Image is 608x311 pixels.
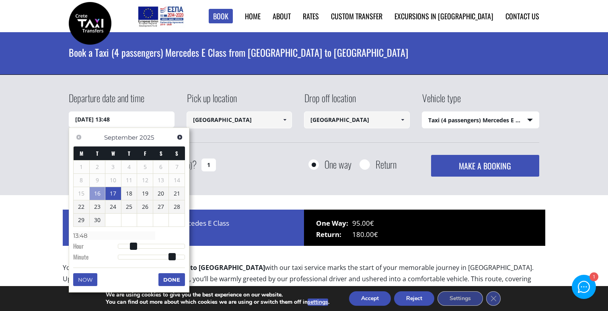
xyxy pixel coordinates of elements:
span: 11 [121,174,137,187]
span: 8 [74,174,89,187]
a: 26 [137,200,153,213]
span: 6 [153,161,169,173]
span: September [104,134,138,141]
span: Monday [80,149,83,157]
span: Friday [144,149,146,157]
div: Price for 1 x Taxi (4 passengers) Mercedes E Class [63,210,304,246]
span: 10 [105,174,121,187]
input: Select pickup location [187,111,292,128]
img: Crete Taxi Transfers | Book a Taxi transfer from Heraklion airport to Rethymnon city | Crete Taxi... [69,2,111,45]
span: Previous [76,134,82,140]
a: 19 [137,187,153,200]
a: Custom Transfer [331,11,382,21]
p: You can find out more about which cookies we are using or switch them off in . [106,299,329,306]
span: 14 [169,174,185,187]
img: e-bannersEUERDF180X90.jpg [137,4,185,28]
label: Vehicle type [422,91,461,111]
a: 21 [169,187,185,200]
a: 29 [74,214,89,227]
span: Saturday [160,149,162,157]
span: 3 [105,161,121,173]
a: Crete Taxi Transfers | Book a Taxi transfer from Heraklion airport to Rethymnon city | Crete Taxi... [69,18,111,27]
a: Next [174,132,185,143]
span: 4 [121,161,137,173]
button: Close GDPR Cookie Banner [486,291,501,306]
a: Previous [73,132,84,143]
label: Return [376,159,396,169]
a: 18 [121,187,137,200]
a: 28 [169,200,185,213]
a: Rates [303,11,319,21]
span: 2 [90,161,105,173]
dt: Minute [73,253,118,263]
label: One way [325,159,351,169]
span: 15 [74,187,89,200]
button: MAKE A BOOKING [431,155,539,177]
a: Show All Items [396,111,409,128]
label: Departure date and time [69,91,144,111]
label: Pick up location [187,91,237,111]
a: 25 [121,200,137,213]
a: 24 [105,200,121,213]
span: Tuesday [96,149,99,157]
span: 2025 [140,134,154,141]
span: Next [177,134,183,140]
span: Return: [316,229,352,240]
a: Home [245,11,261,21]
label: Drop off location [304,91,356,111]
a: 16 [90,187,105,200]
dt: Hour [73,242,118,252]
a: 23 [90,200,105,213]
a: Book [209,9,233,24]
span: 5 [137,161,153,173]
span: 12 [137,174,153,187]
button: Accept [349,291,391,306]
a: Excursions in [GEOGRAPHIC_DATA] [394,11,493,21]
a: 27 [153,200,169,213]
a: 17 [105,187,121,200]
a: 22 [74,200,89,213]
div: 1 [589,273,598,282]
span: 7 [169,161,185,173]
span: Wednesday [111,149,115,157]
span: 13 [153,174,169,187]
button: settings [308,299,328,306]
button: Settings [438,291,483,306]
input: Select drop-off location [304,111,410,128]
span: Thursday [128,149,130,157]
a: Show All Items [278,111,292,128]
button: Now [73,273,97,286]
span: 9 [90,174,105,187]
a: 20 [153,187,169,200]
span: 1 [74,161,89,173]
div: 95.00€ 180.00€ [304,210,545,246]
a: About [273,11,291,21]
span: Taxi (4 passengers) Mercedes E Class [422,112,539,129]
button: Reject [394,291,434,306]
a: 30 [90,214,105,227]
p: We are using cookies to give you the best experience on our website. [106,291,329,299]
button: Done [158,273,185,286]
span: Sunday [175,149,178,157]
a: Contact us [505,11,539,21]
span: One Way: [316,218,352,229]
h1: Book a Taxi (4 passengers) Mercedes E Class from [GEOGRAPHIC_DATA] to [GEOGRAPHIC_DATA] [69,32,539,72]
